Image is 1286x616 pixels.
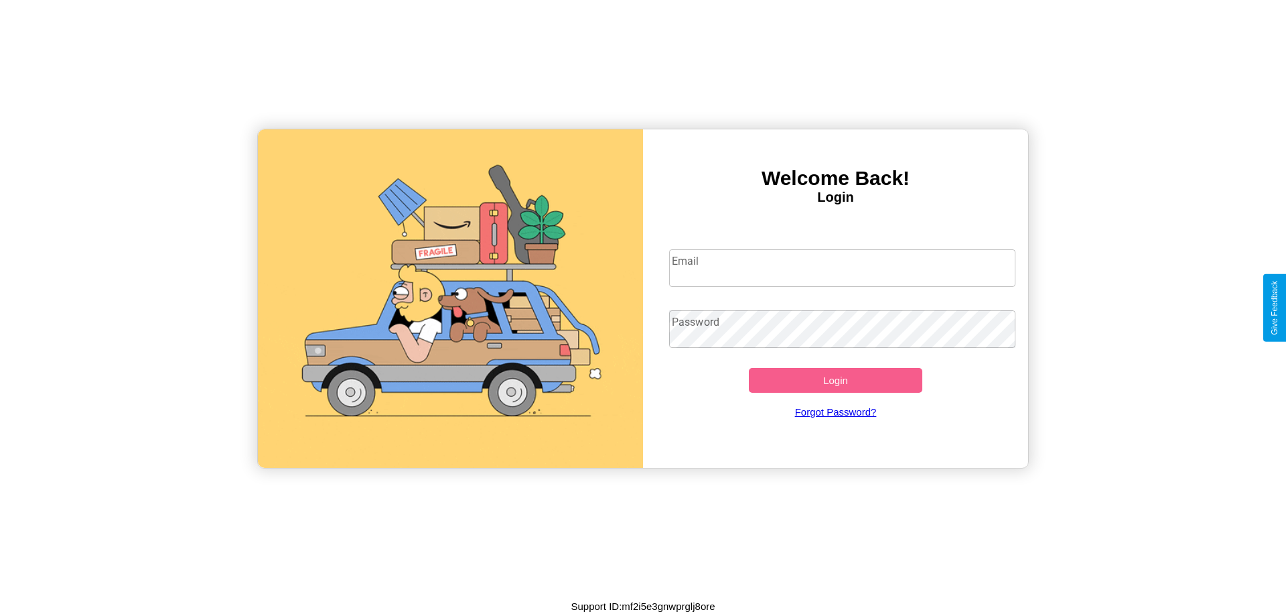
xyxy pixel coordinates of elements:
[258,129,643,468] img: gif
[1270,281,1279,335] div: Give Feedback
[643,167,1028,190] h3: Welcome Back!
[662,393,1009,431] a: Forgot Password?
[571,597,715,615] p: Support ID: mf2i5e3gnwprglj8ore
[749,368,922,393] button: Login
[643,190,1028,205] h4: Login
